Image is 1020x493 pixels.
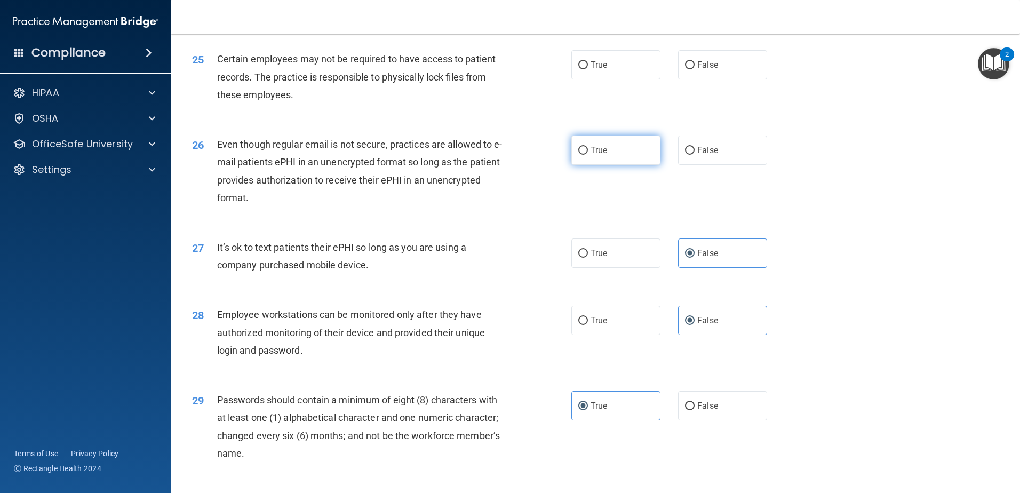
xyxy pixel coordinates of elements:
[31,45,106,60] h4: Compliance
[578,147,588,155] input: True
[32,86,59,99] p: HIPAA
[13,163,155,176] a: Settings
[71,448,119,459] a: Privacy Policy
[217,139,503,203] span: Even though regular email is not secure, practices are allowed to e-mail patients ePHI in an unen...
[578,61,588,69] input: True
[685,147,695,155] input: False
[217,309,485,355] span: Employee workstations can be monitored only after they have authorized monitoring of their device...
[591,145,607,155] span: True
[685,402,695,410] input: False
[578,402,588,410] input: True
[1005,54,1009,68] div: 2
[697,60,718,70] span: False
[217,242,466,271] span: It’s ok to text patients their ePHI so long as you are using a company purchased mobile device.
[591,248,607,258] span: True
[578,250,588,258] input: True
[192,309,204,322] span: 28
[217,394,500,459] span: Passwords should contain a minimum of eight (8) characters with at least one (1) alphabetical cha...
[967,419,1007,460] iframe: Drift Widget Chat Controller
[14,463,101,474] span: Ⓒ Rectangle Health 2024
[591,60,607,70] span: True
[591,315,607,325] span: True
[32,163,71,176] p: Settings
[14,448,58,459] a: Terms of Use
[697,145,718,155] span: False
[192,394,204,407] span: 29
[13,138,155,150] a: OfficeSafe University
[13,11,158,33] img: PMB logo
[13,86,155,99] a: HIPAA
[697,315,718,325] span: False
[32,138,133,150] p: OfficeSafe University
[192,53,204,66] span: 25
[591,401,607,411] span: True
[578,317,588,325] input: True
[697,401,718,411] span: False
[217,53,496,100] span: Certain employees may not be required to have access to patient records. The practice is responsi...
[685,317,695,325] input: False
[192,242,204,255] span: 27
[13,112,155,125] a: OSHA
[192,139,204,152] span: 26
[978,48,1009,79] button: Open Resource Center, 2 new notifications
[685,61,695,69] input: False
[32,112,59,125] p: OSHA
[697,248,718,258] span: False
[685,250,695,258] input: False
